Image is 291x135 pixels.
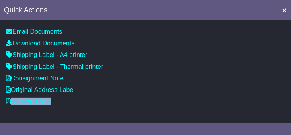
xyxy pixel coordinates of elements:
a: Download Documents [6,40,75,47]
span: × [282,6,287,15]
a: Original Address Label [6,86,75,93]
a: Address Label [6,98,51,105]
a: Shipping Label - A4 printer [6,51,88,58]
a: Consignment Note [6,75,64,82]
a: Email Documents [6,28,62,35]
a: Shipping Label - Thermal printer [6,63,103,70]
